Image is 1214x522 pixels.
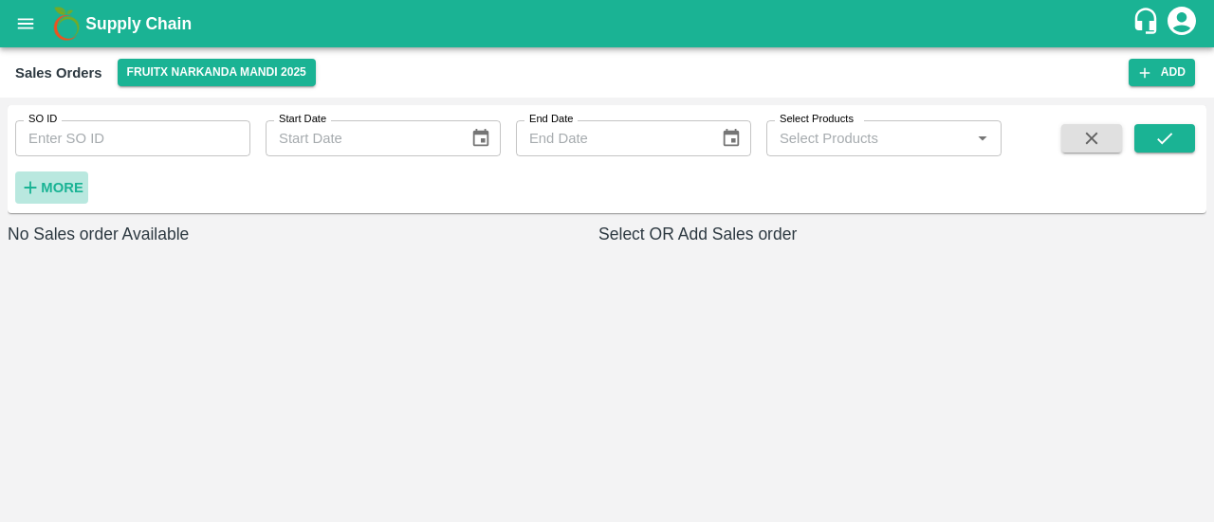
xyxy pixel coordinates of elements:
[516,120,706,156] input: End Date
[15,61,102,85] div: Sales Orders
[772,126,965,151] input: Select Products
[85,14,192,33] b: Supply Chain
[1165,4,1199,44] div: account of current user
[970,126,995,151] button: Open
[15,171,88,204] button: More
[529,112,573,127] label: End Date
[780,112,854,127] label: Select Products
[15,120,250,156] input: Enter SO ID
[189,221,1206,247] h6: Select OR Add Sales order
[118,59,316,86] button: Select DC
[41,180,83,195] strong: More
[85,10,1131,37] a: Supply Chain
[463,120,499,156] button: Choose date
[266,120,455,156] input: Start Date
[28,112,57,127] label: SO ID
[1129,59,1195,86] button: Add
[8,221,189,247] h6: No Sales order Available
[713,120,749,156] button: Choose date
[4,2,47,45] button: open drawer
[279,112,326,127] label: Start Date
[1131,7,1165,41] div: customer-support
[47,5,85,43] img: logo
